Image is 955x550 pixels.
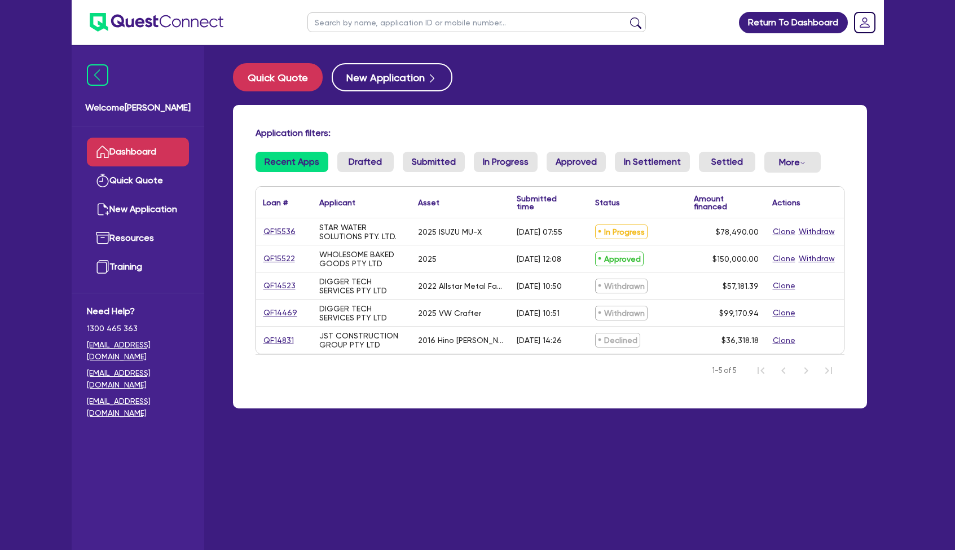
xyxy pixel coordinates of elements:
button: Clone [772,279,796,292]
button: Previous Page [772,359,795,382]
span: Need Help? [87,305,189,318]
a: Recent Apps [256,152,328,172]
button: New Application [332,63,452,91]
a: Resources [87,224,189,253]
a: QF14469 [263,306,298,319]
a: Submitted [403,152,465,172]
span: Withdrawn [595,279,648,293]
a: Training [87,253,189,281]
div: [DATE] 10:50 [517,281,562,291]
div: [DATE] 10:51 [517,309,560,318]
div: 2016 Hino [PERSON_NAME] 616 Dropside Tray [418,336,503,345]
img: icon-menu-close [87,64,108,86]
div: Amount financed [694,195,759,210]
div: Loan # [263,199,288,206]
span: Withdrawn [595,306,648,320]
a: Quick Quote [87,166,189,195]
div: [DATE] 12:08 [517,254,561,263]
div: [DATE] 14:26 [517,336,562,345]
a: Drafted [337,152,394,172]
a: [EMAIL_ADDRESS][DOMAIN_NAME] [87,367,189,391]
div: JST CONSTRUCTION GROUP PTY LTD [319,331,404,349]
a: In Settlement [615,152,690,172]
img: quick-quote [96,174,109,187]
button: Last Page [817,359,840,382]
a: Approved [547,152,606,172]
div: DIGGER TECH SERVICES PTY LTD [319,277,404,295]
a: Dropdown toggle [850,8,879,37]
div: [DATE] 07:55 [517,227,562,236]
a: Return To Dashboard [739,12,848,33]
button: First Page [750,359,772,382]
button: Clone [772,306,796,319]
img: quest-connect-logo-blue [90,13,223,32]
img: resources [96,231,109,245]
div: 2022 Allstar Metal Fabrication Allstar B [418,281,503,291]
div: Submitted time [517,195,571,210]
div: Actions [772,199,800,206]
div: WHOLESOME BAKED GOODS PTY LTD [319,250,404,268]
div: 2025 [418,254,437,263]
span: $57,181.39 [723,281,759,291]
span: Declined [595,333,640,347]
h4: Application filters: [256,127,844,138]
a: QF15522 [263,252,296,265]
div: Asset [418,199,439,206]
a: Quick Quote [233,63,332,91]
span: $99,170.94 [719,309,759,318]
button: Dropdown toggle [764,152,821,173]
div: STAR WATER SOLUTIONS PTY. LTD. [319,223,404,241]
span: Welcome [PERSON_NAME] [85,101,191,115]
img: new-application [96,203,109,216]
div: Status [595,199,620,206]
button: Quick Quote [233,63,323,91]
div: 2025 VW Crafter [418,309,481,318]
button: Clone [772,225,796,238]
div: Applicant [319,199,355,206]
button: Next Page [795,359,817,382]
a: Settled [699,152,755,172]
button: Withdraw [798,225,835,238]
span: 1-5 of 5 [712,365,736,376]
a: In Progress [474,152,538,172]
span: 1300 465 363 [87,323,189,335]
span: $78,490.00 [716,227,759,236]
a: Dashboard [87,138,189,166]
button: Withdraw [798,252,835,265]
button: Clone [772,252,796,265]
a: QF14523 [263,279,296,292]
span: $150,000.00 [712,254,759,263]
button: Clone [772,334,796,347]
span: $36,318.18 [721,336,759,345]
div: DIGGER TECH SERVICES PTY LTD [319,304,404,322]
span: Approved [595,252,644,266]
a: QF14831 [263,334,294,347]
img: training [96,260,109,274]
a: [EMAIL_ADDRESS][DOMAIN_NAME] [87,339,189,363]
a: QF15536 [263,225,296,238]
input: Search by name, application ID or mobile number... [307,12,646,32]
span: In Progress [595,225,648,239]
a: [EMAIL_ADDRESS][DOMAIN_NAME] [87,395,189,419]
a: New Application [87,195,189,224]
div: 2025 ISUZU MU-X [418,227,482,236]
